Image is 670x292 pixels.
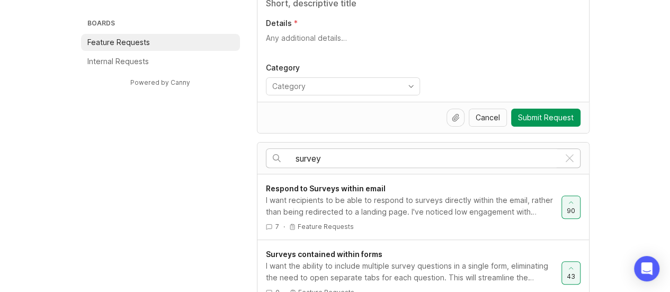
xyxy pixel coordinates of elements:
a: Internal Requests [81,53,240,70]
p: Feature Requests [298,223,354,231]
div: toggle menu [266,77,420,95]
span: 90 [567,206,575,215]
button: Cancel [469,109,507,127]
p: Internal Requests [87,56,149,67]
div: I want recipients to be able to respond to surveys directly within the email, rather than being r... [266,194,553,218]
a: Powered by Canny [129,76,192,89]
span: Submit Request [518,112,574,123]
p: Feature Requests [87,37,150,48]
svg: toggle icon [403,82,419,91]
button: 43 [561,261,580,285]
a: Respond to Surveys within emailI want recipients to be able to respond to surveys directly within... [266,183,561,231]
span: 43 [567,272,575,281]
div: I want the ability to include multiple survey questions in a single form, eliminating the need to... [266,260,553,284]
span: Respond to Surveys within email [266,184,386,193]
span: 7 [275,222,279,231]
span: Cancel [476,112,500,123]
p: Category [266,63,420,73]
input: Search… [296,153,559,164]
textarea: Details [266,33,580,54]
div: Open Intercom Messenger [634,256,659,281]
h3: Boards [85,17,240,32]
button: 90 [561,196,580,219]
input: Category [272,81,401,92]
p: Details [266,18,292,29]
button: Submit Request [511,109,580,127]
div: · [283,222,285,231]
span: Surveys contained within forms [266,250,382,259]
a: Feature Requests [81,34,240,51]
